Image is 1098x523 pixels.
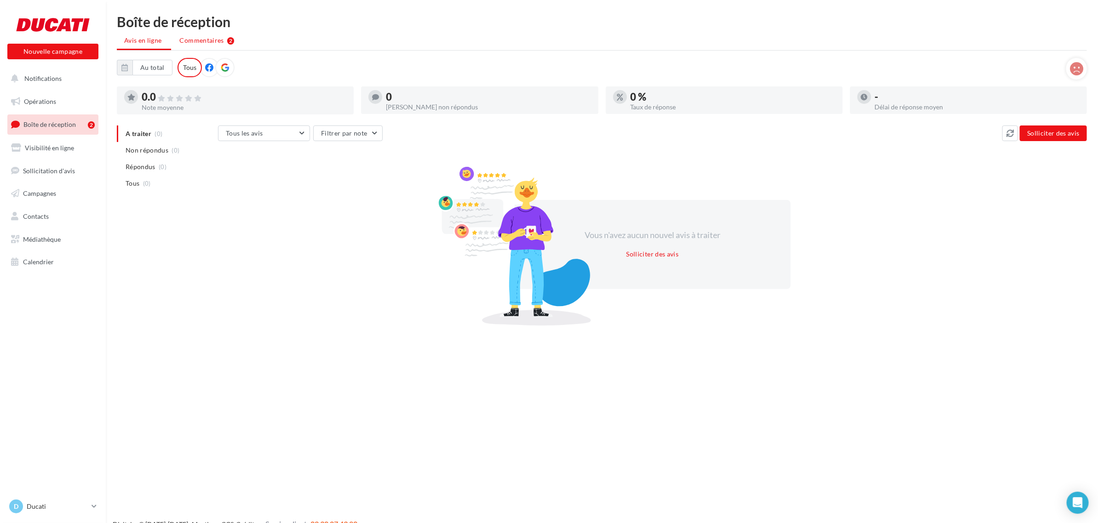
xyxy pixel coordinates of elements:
a: Calendrier [6,252,100,272]
span: Opérations [24,97,56,105]
span: Non répondus [126,146,168,155]
div: Délai de réponse moyen [875,104,1080,110]
a: Campagnes [6,184,100,203]
button: Au total [117,60,172,75]
div: 2 [88,121,95,129]
p: Ducati [27,502,88,511]
span: Boîte de réception [23,120,76,128]
div: 2 [227,37,234,45]
a: Médiathèque [6,230,100,249]
span: Sollicitation d'avis [23,166,75,174]
button: Notifications [6,69,97,88]
div: Note moyenne [142,104,346,111]
div: Boîte de réception [117,15,1087,28]
a: Contacts [6,207,100,226]
span: Médiathèque [23,235,61,243]
span: Calendrier [23,258,54,266]
div: - [875,92,1080,102]
div: [PERSON_NAME] non répondus [386,104,591,110]
span: (0) [172,147,180,154]
button: Au total [132,60,172,75]
span: (0) [159,163,167,171]
span: Tous [126,179,139,188]
a: D Ducati [7,498,98,515]
span: Contacts [23,212,49,220]
button: Solliciter des avis [1020,125,1087,141]
button: Solliciter des avis [623,249,683,260]
a: Sollicitation d'avis [6,161,100,181]
span: Répondus [126,162,155,171]
div: Tous [178,58,202,77]
div: Taux de réponse [631,104,835,110]
span: D [14,502,18,511]
button: Tous les avis [218,125,310,141]
span: Campagnes [23,189,56,197]
a: Boîte de réception2 [6,114,100,134]
span: Commentaires [180,36,224,45]
button: Nouvelle campagne [7,44,98,59]
div: 0 % [631,92,835,102]
span: Notifications [24,74,62,82]
span: Visibilité en ligne [25,144,74,152]
span: (0) [143,180,151,187]
div: 0 [386,92,591,102]
div: 0.0 [142,92,346,102]
div: Open Intercom Messenger [1067,492,1089,514]
a: Opérations [6,92,100,111]
span: Tous les avis [226,129,263,137]
button: Filtrer par note [313,125,383,141]
a: Visibilité en ligne [6,138,100,158]
div: Vous n'avez aucun nouvel avis à traiter [574,229,732,241]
